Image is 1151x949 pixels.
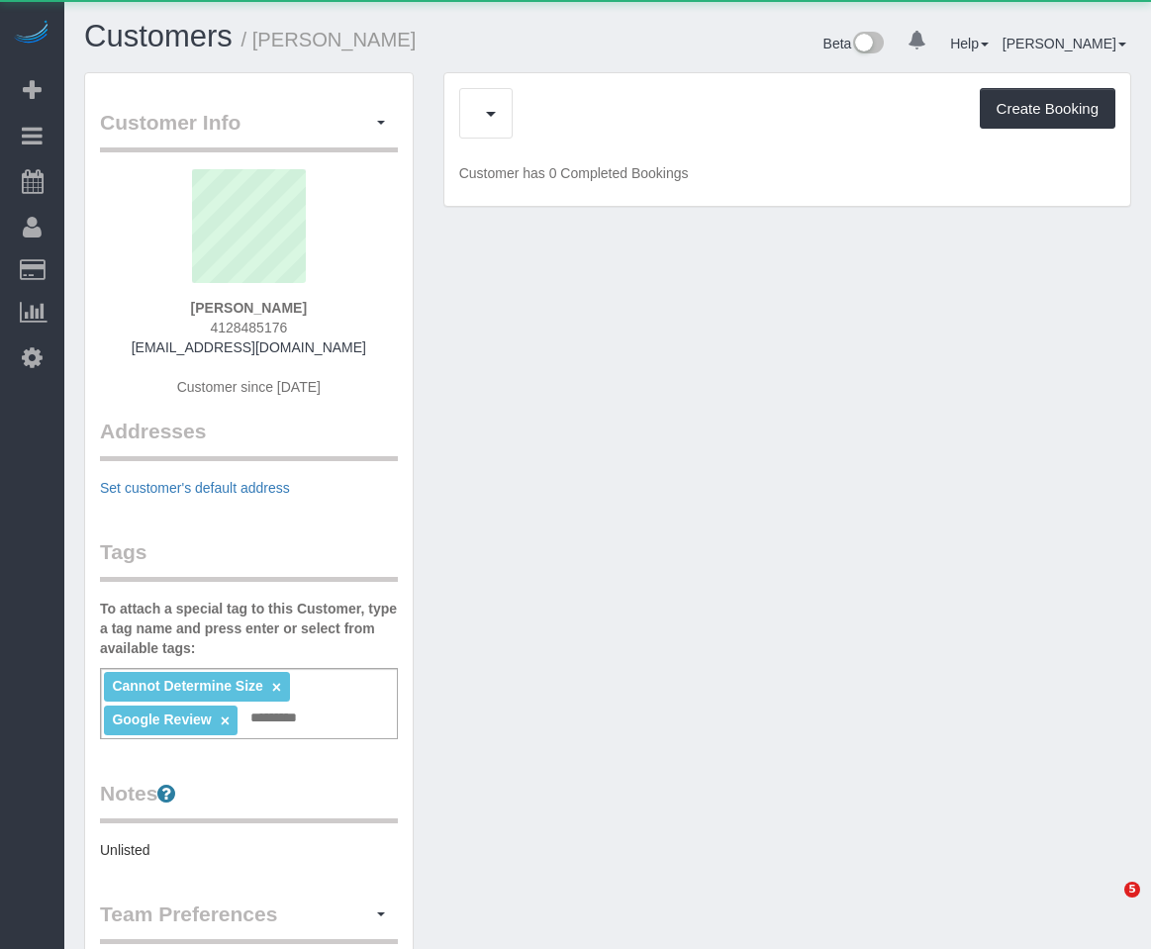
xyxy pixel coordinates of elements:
[100,108,398,152] legend: Customer Info
[100,599,398,658] label: To attach a special tag to this Customer, type a tag name and press enter or select from availabl...
[980,88,1115,130] button: Create Booking
[100,900,398,944] legend: Team Preferences
[100,480,290,496] a: Set customer's default address
[851,32,884,57] img: New interface
[84,19,233,53] a: Customers
[1084,882,1131,929] iframe: Intercom live chat
[950,36,989,51] a: Help
[100,537,398,582] legend: Tags
[1124,882,1140,898] span: 5
[112,712,211,727] span: Google Review
[823,36,885,51] a: Beta
[100,840,398,860] pre: Unlisted
[221,712,230,729] a: ×
[191,300,307,316] strong: [PERSON_NAME]
[132,339,366,355] a: [EMAIL_ADDRESS][DOMAIN_NAME]
[241,29,417,50] small: / [PERSON_NAME]
[100,779,398,823] legend: Notes
[12,20,51,47] img: Automaid Logo
[1003,36,1126,51] a: [PERSON_NAME]
[177,379,321,395] span: Customer since [DATE]
[459,163,1115,183] p: Customer has 0 Completed Bookings
[112,678,262,694] span: Cannot Determine Size
[272,679,281,696] a: ×
[210,320,287,335] span: 4128485176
